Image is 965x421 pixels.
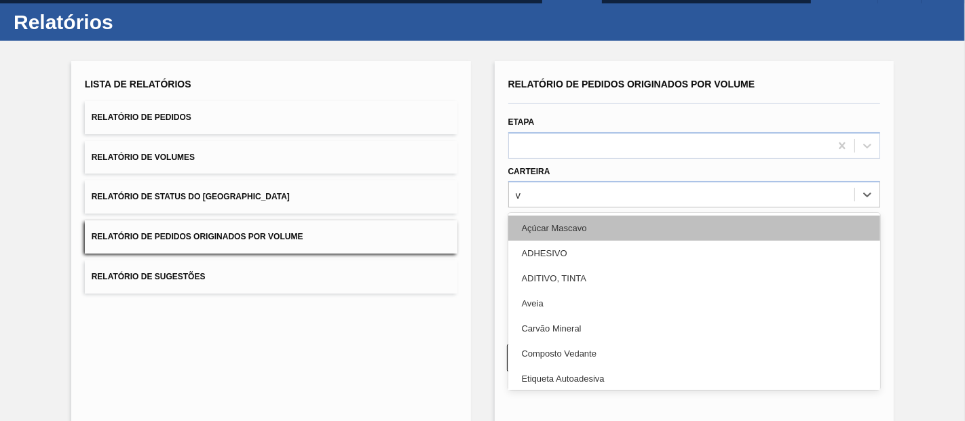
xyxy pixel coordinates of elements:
div: Aveia [508,291,881,316]
div: Carvão Mineral [508,316,881,341]
button: Relatório de Pedidos Originados por Volume [85,220,457,254]
div: Composto Vedante [508,341,881,366]
button: Relatório de Sugestões [85,260,457,294]
div: ADITIVO, TINTA [508,266,881,291]
h1: Relatórios [14,14,254,30]
button: Relatório de Status do [GEOGRAPHIC_DATA] [85,180,457,214]
span: Lista de Relatórios [85,79,191,89]
button: Relatório de Pedidos [85,101,457,134]
button: Relatório de Volumes [85,141,457,174]
span: Relatório de Pedidos Originados por Volume [508,79,755,89]
label: Etapa [508,117,535,127]
span: Relatório de Sugestões [92,272,206,281]
span: Relatório de Pedidos Originados por Volume [92,232,303,241]
label: Carteira [508,167,550,176]
span: Relatório de Pedidos [92,113,191,122]
div: Açúcar Mascavo [508,216,881,241]
div: ADHESIVO [508,241,881,266]
span: Relatório de Status do [GEOGRAPHIC_DATA] [92,192,290,201]
div: Etiqueta Autoadesiva [508,366,881,391]
span: Relatório de Volumes [92,153,195,162]
button: Limpar [507,344,687,372]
